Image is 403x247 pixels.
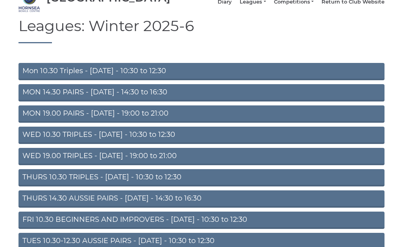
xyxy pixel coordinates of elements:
[18,148,385,165] a: WED 19.00 TRIPLES - [DATE] - 19:00 to 21:00
[18,63,385,80] a: Mon 10.30 Triples - [DATE] - 10:30 to 12:30
[18,127,385,144] a: WED 10.30 TRIPLES - [DATE] - 10:30 to 12:30
[18,190,385,208] a: THURS 14.30 AUSSIE PAIRS - [DATE] - 14:30 to 16:30
[18,169,385,186] a: THURS 10.30 TRIPLES - [DATE] - 10:30 to 12:30
[18,105,385,123] a: MON 19.00 PAIRS - [DATE] - 19:00 to 21:00
[18,18,385,43] h1: Leagues: Winter 2025-6
[18,212,385,229] a: FRI 10.30 BEGINNERS AND IMPROVERS - [DATE] - 10:30 to 12:30
[18,84,385,101] a: MON 14.30 PAIRS - [DATE] - 14:30 to 16:30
